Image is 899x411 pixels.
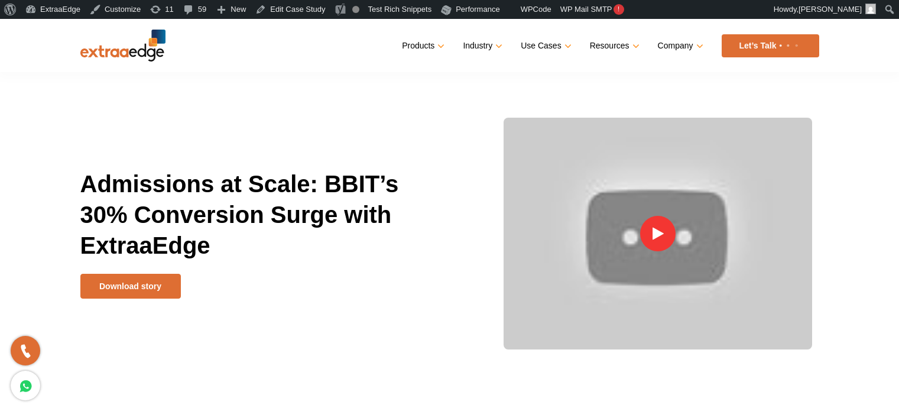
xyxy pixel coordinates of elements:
a: Company [658,37,701,54]
a: Use Cases [521,37,569,54]
a: Let’s Talk [722,34,819,57]
a: Download story [80,274,181,299]
a: Industry [463,37,500,54]
a: Products [402,37,442,54]
a: Resources [590,37,637,54]
h1: Admissions at Scale: BBIT’s 30% Conversion Surge with ExtraaEdge [80,169,441,274]
span: [PERSON_NAME] [799,5,862,14]
span: ! [614,4,624,15]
